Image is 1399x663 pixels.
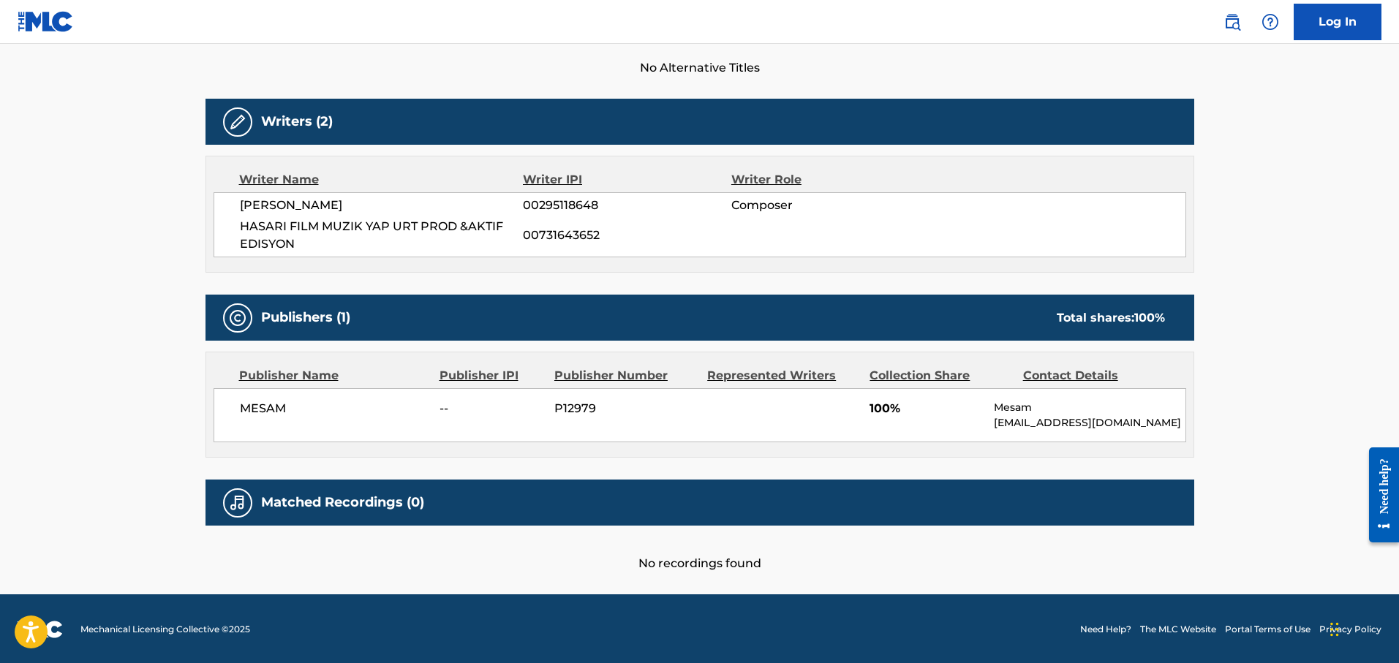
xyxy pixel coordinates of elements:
[240,218,524,253] span: HASARI FILM MUZIK YAP URT PROD &AKTIF EDISYON
[440,400,543,417] span: --
[240,197,524,214] span: [PERSON_NAME]
[239,367,429,384] div: Publisher Name
[870,400,983,417] span: 100%
[261,113,333,130] h5: Writers (2)
[1057,309,1165,327] div: Total shares:
[994,400,1185,415] p: Mesam
[229,494,246,512] img: Matched Recordings
[229,113,246,131] img: Writers
[1218,7,1247,37] a: Public Search
[18,621,63,638] img: logo
[1294,4,1381,40] a: Log In
[870,367,1011,384] div: Collection Share
[1140,623,1216,636] a: The MLC Website
[205,526,1194,572] div: No recordings found
[1223,13,1241,31] img: search
[731,171,921,189] div: Writer Role
[554,400,696,417] span: P12979
[1256,7,1285,37] div: Help
[261,309,350,326] h5: Publishers (1)
[523,197,731,214] span: 00295118648
[554,367,696,384] div: Publisher Number
[261,494,424,511] h5: Matched Recordings (0)
[80,623,250,636] span: Mechanical Licensing Collective © 2025
[440,367,543,384] div: Publisher IPI
[239,171,524,189] div: Writer Name
[1134,311,1165,325] span: 100 %
[731,197,921,214] span: Composer
[1262,13,1279,31] img: help
[205,59,1194,77] span: No Alternative Titles
[18,11,74,32] img: MLC Logo
[994,415,1185,431] p: [EMAIL_ADDRESS][DOMAIN_NAME]
[229,309,246,327] img: Publishers
[1225,623,1311,636] a: Portal Terms of Use
[707,367,859,384] div: Represented Writers
[523,171,731,189] div: Writer IPI
[1326,593,1399,663] iframe: Chat Widget
[1330,607,1339,651] div: Drag
[1023,367,1165,384] div: Contact Details
[1319,623,1381,636] a: Privacy Policy
[523,227,731,244] span: 00731643652
[1080,623,1131,636] a: Need Help?
[1358,436,1399,553] iframe: Resource Center
[240,400,429,417] span: MESAM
